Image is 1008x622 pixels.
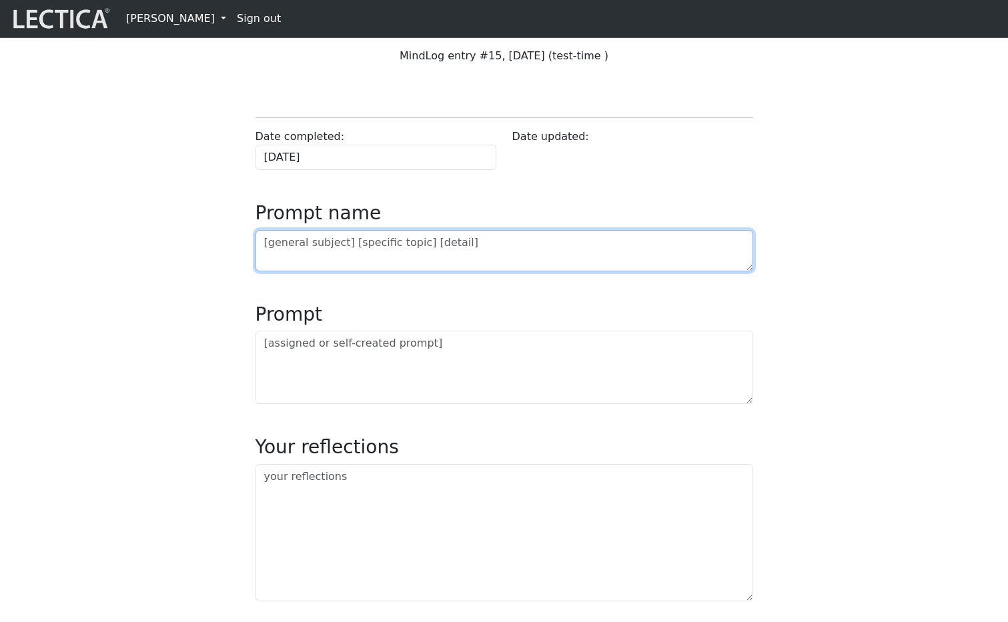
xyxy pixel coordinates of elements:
label: Date completed: [256,129,345,145]
p: MindLog entry #15, [DATE] (test-time ) [256,48,753,64]
a: [PERSON_NAME] [121,5,231,32]
img: lecticalive [10,6,110,31]
div: Date updated: [504,129,761,170]
h3: Prompt name [256,202,753,225]
h3: Your reflections [256,436,753,459]
a: Sign out [231,5,286,32]
h3: Prompt [256,303,753,326]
